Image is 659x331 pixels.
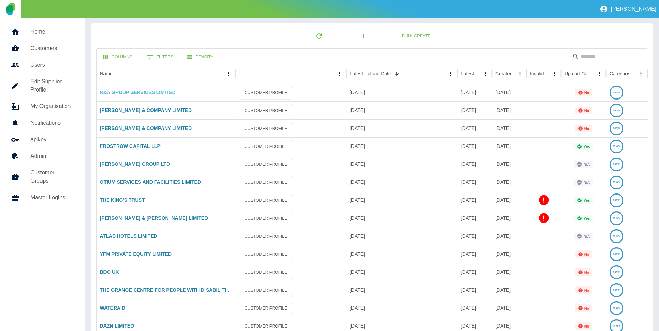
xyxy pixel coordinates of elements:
a: CUSTOMER PROFILE [239,86,293,100]
a: apikey [6,131,80,148]
div: 21 Aug 2025 [492,119,527,137]
button: Sort [392,69,402,78]
text: 100% [613,91,620,94]
p: N/A [583,162,590,167]
a: CUSTOMER PROFILE [239,158,293,171]
text: 99.9% [613,217,621,220]
a: CUSTOMER PROFILE [239,140,293,153]
div: 01 Apr 2025 [457,263,492,281]
div: 01 Jul 2025 [457,191,492,209]
div: This status is not applicable for customers using manual upload. [574,233,593,240]
a: 99.9% [610,215,623,221]
div: 26 Jul 2025 [457,119,492,137]
a: My Organisation [6,98,80,115]
a: 100% [610,197,623,203]
div: Not all required reports for this customer were uploaded for the latest usage month. [575,250,592,258]
div: 30 Jun 2025 [346,209,457,227]
div: 31 Jul 2024 [492,299,527,317]
div: Not all required reports for this customer were uploaded for the latest usage month. [575,286,592,294]
div: 10 Jun 2025 [346,245,457,263]
a: 100% [610,251,623,257]
a: Customer Groups [6,164,80,189]
button: column menu [335,69,345,78]
div: Not all required reports for this customer were uploaded for the latest usage month. [575,125,592,132]
a: WATERAID [100,305,126,311]
text: 100% [613,271,620,274]
div: 15 Jan 2025 [346,299,457,317]
div: 17 Aug 2025 [457,137,492,155]
a: CUSTOMER PROFILE [239,194,293,207]
a: 100% [610,125,623,131]
a: 99.6% [610,179,623,185]
button: Density [182,51,219,64]
button: Name column menu [224,69,234,78]
h5: Home [30,28,74,36]
div: 02 May 2024 [492,263,527,281]
div: 22 Aug 2025 [346,119,457,137]
button: Show filters [141,50,179,64]
a: [PERSON_NAME] GROUP LTD [100,161,170,167]
a: CUSTOMER PROFILE [239,302,293,315]
div: 06 May 2025 [346,263,457,281]
div: Not all required reports for this customer were uploaded for the latest usage month. [575,304,592,312]
div: 25 Sep 2025 [346,83,457,101]
div: 15 Jul 2025 [492,155,527,173]
div: 22 Jan 2025 [492,83,527,101]
div: 31 Aug 2025 [457,83,492,101]
div: 08 Nov 2024 [492,191,527,209]
text: 100% [613,127,620,130]
a: Master Logins [6,189,80,206]
div: Not all required reports for this customer were uploaded for the latest usage month. [575,89,592,96]
text: 100% [613,163,620,166]
p: No [584,91,589,95]
a: Customers [6,40,80,57]
a: ATLAS HOTELS LIMITED [100,233,157,239]
text: 100% [613,289,620,292]
div: 20 Jun 2024 [492,137,527,155]
div: 15 Feb 2025 [457,245,492,263]
a: THE GRANGE CENTRE FOR PEOPLE WITH DISABILITIES [100,287,232,293]
a: CUSTOMER PROFILE [239,104,293,117]
a: CUSTOMER PROFILE [239,284,293,297]
h5: apikey [30,135,74,144]
div: 21 Aug 2025 [346,137,457,155]
a: 99.9% [610,323,623,329]
text: 99.9% [613,235,621,238]
a: [PERSON_NAME] & COMPANY LIMITED [100,107,192,113]
button: Upload Complete column menu [595,69,604,78]
a: Edit Supplier Profile [6,73,80,98]
button: Categorised column menu [636,69,646,78]
div: Created [495,71,513,76]
div: 19 Mar 2025 [492,173,527,191]
div: 31 Mar 2025 [492,227,527,245]
div: 21 Aug 2025 [492,101,527,119]
div: 31 Jul 2025 [457,155,492,173]
div: 02 Apr 2025 [346,281,457,299]
div: Search [572,51,646,63]
text: 99.9% [613,324,621,328]
a: 99.9% [610,233,623,239]
a: YFM PRIVATE EQUITY LIMITED [100,251,172,257]
a: 100% [610,161,623,167]
div: 15 Nov 2024 [457,299,492,317]
h5: My Organisation [30,102,74,111]
text: 99.8% [613,306,621,310]
p: [PERSON_NAME] [611,6,656,12]
a: OTIUM SERVICES AND FACILITIES LIMITED [100,179,201,185]
a: CUSTOMER PROFILE [239,248,293,261]
h5: Customers [30,44,74,53]
h5: Master Logins [30,193,74,202]
button: Invalid Creds column menu [550,69,559,78]
button: Bulk Create [396,30,436,42]
a: 99.4% [610,143,623,149]
h5: Notifications [30,119,74,127]
a: R&A GROUP SERVICES LIMITED [100,89,176,95]
div: 08 Aug 2025 [346,155,457,173]
a: 100% [610,269,623,275]
text: 99.4% [613,145,621,148]
a: 100% [610,287,623,293]
div: 11 Mar 2025 [457,281,492,299]
button: Select columns [98,51,138,64]
p: No [584,126,589,131]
